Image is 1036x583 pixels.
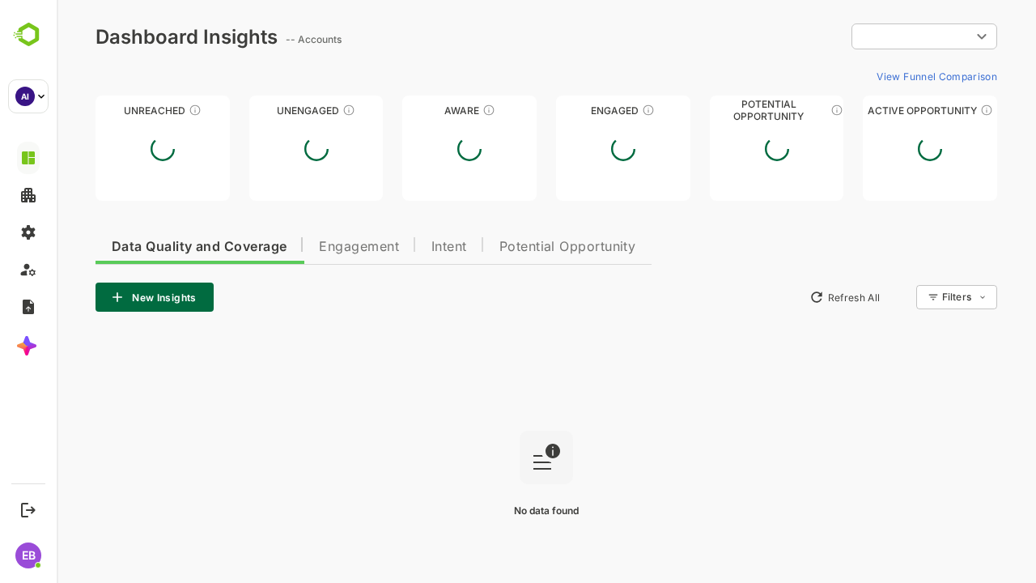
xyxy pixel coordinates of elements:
span: Data Quality and Coverage [55,240,230,253]
span: Potential Opportunity [443,240,580,253]
div: Potential Opportunity [653,104,788,117]
span: Intent [375,240,410,253]
div: Engaged [499,104,634,117]
span: Engagement [262,240,342,253]
div: Unengaged [193,104,327,117]
ag: -- Accounts [229,33,290,45]
div: EB [15,543,41,568]
button: New Insights [39,283,157,312]
button: Logout [17,499,39,521]
div: Filters [884,283,940,312]
div: Dashboard Insights [39,25,221,49]
div: These accounts are warm, further nurturing would qualify them to MQAs [585,104,598,117]
div: These accounts have not been engaged with for a defined time period [132,104,145,117]
div: Active Opportunity [806,104,940,117]
span: No data found [457,504,522,517]
div: ​ [795,22,940,51]
div: Unreached [39,104,173,117]
img: BambooboxLogoMark.f1c84d78b4c51b1a7b5f700c9845e183.svg [8,19,49,50]
div: These accounts have not shown enough engagement and need nurturing [286,104,299,117]
button: Refresh All [745,284,830,310]
div: These accounts have just entered the buying cycle and need further nurturing [426,104,439,117]
div: Aware [346,104,480,117]
div: AI [15,87,35,106]
button: View Funnel Comparison [813,63,940,89]
div: These accounts have open opportunities which might be at any of the Sales Stages [923,104,936,117]
div: Filters [885,291,915,303]
div: These accounts are MQAs and can be passed on to Inside Sales [774,104,787,117]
